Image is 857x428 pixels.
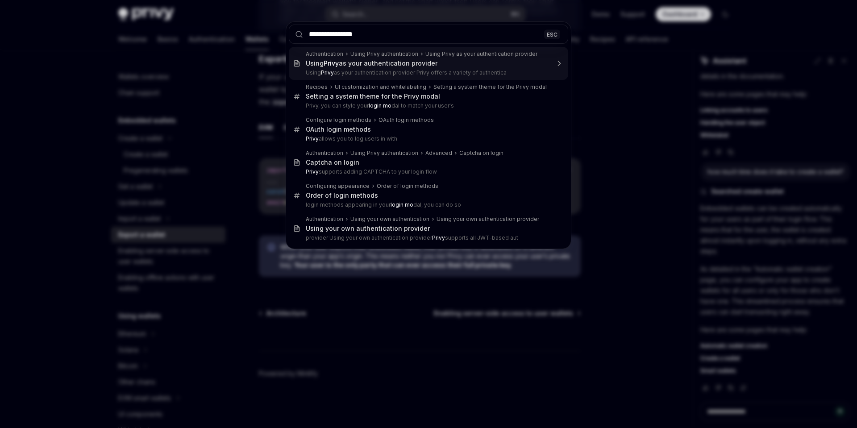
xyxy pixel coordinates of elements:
[306,116,371,124] div: Configure login methods
[306,168,319,175] b: Privy
[306,135,319,142] b: Privy
[432,234,445,241] b: Privy
[544,29,560,39] div: ESC
[306,69,549,76] p: Using as your authentication provider Privy offers a variety of authentica
[425,150,452,157] div: Advanced
[350,216,429,223] div: Using your own authentication
[306,150,343,157] div: Authentication
[425,50,537,58] div: Using Privy as your authentication provider
[306,183,370,190] div: Configuring appearance
[306,102,549,109] p: Privy, you can style your dal to match your user's
[391,201,413,208] b: login mo
[350,150,418,157] div: Using Privy authentication
[306,191,378,199] div: Order of login methods
[335,83,426,91] div: UI customization and whitelabeling
[350,50,418,58] div: Using Privy authentication
[306,234,549,241] p: provider Using your own authentication provider supports all JWT-based aut
[306,125,371,133] div: OAuth login methods
[306,135,549,142] p: allows you to log users in with
[306,216,343,223] div: Authentication
[306,83,328,91] div: Recipes
[433,83,547,91] div: Setting a system theme for the Privy modal
[306,50,343,58] div: Authentication
[306,59,437,67] div: Using as your authentication provider
[306,224,430,233] div: Using your own authentication provider
[306,168,549,175] p: supports adding CAPTCHA to your login flow
[306,158,359,166] div: Captcha on login
[321,69,334,76] b: Privy
[324,59,339,67] b: Privy
[306,92,440,100] div: Setting a system theme for the Privy modal
[459,150,503,157] div: Captcha on login
[437,216,539,223] div: Using your own authentication provider
[379,116,434,124] div: OAuth login methods
[377,183,438,190] div: Order of login methods
[369,102,391,109] b: login mo
[306,201,549,208] p: login methods appearing in your dal, you can do so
